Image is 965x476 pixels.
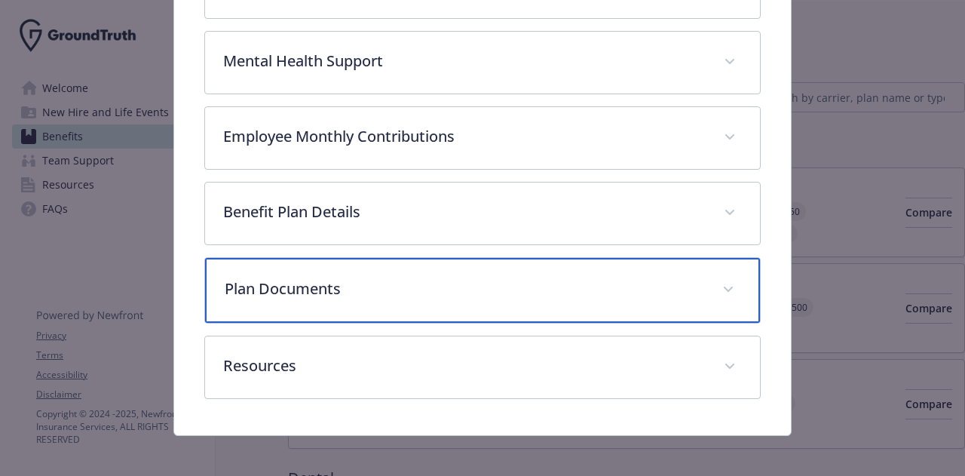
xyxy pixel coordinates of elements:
div: Mental Health Support [205,32,759,94]
div: Resources [205,336,759,398]
p: Employee Monthly Contributions [223,125,705,148]
p: Mental Health Support [223,50,705,72]
div: Benefit Plan Details [205,183,759,244]
p: Resources [223,355,705,377]
p: Plan Documents [225,278,703,300]
div: Plan Documents [205,258,759,323]
p: Benefit Plan Details [223,201,705,223]
div: Employee Monthly Contributions [205,107,759,169]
